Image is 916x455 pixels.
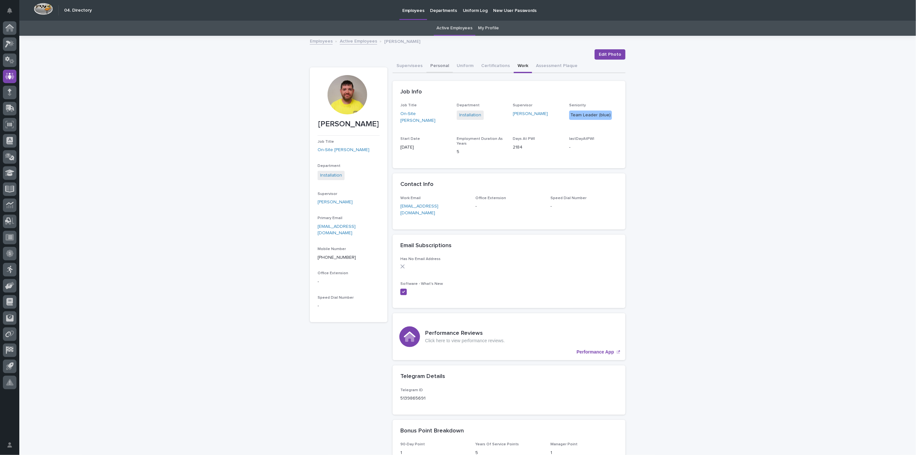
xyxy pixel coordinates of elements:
[457,137,503,145] span: Employment Duration As Years
[400,395,425,402] p: 5139865691
[400,373,445,380] h2: Telegram Details
[475,203,543,210] p: -
[475,196,506,200] span: Office Extension
[550,196,587,200] span: Speed Dial Number
[595,49,625,60] button: Edit Photo
[400,428,464,435] h2: Bonus Point Breakdown
[318,247,346,251] span: Mobile Number
[478,21,499,36] a: My Profile
[318,199,353,206] a: [PERSON_NAME]
[400,137,420,141] span: Start Date
[318,120,380,129] p: [PERSON_NAME]
[569,111,612,120] div: Team Leader (blue)
[569,103,586,107] span: Seniority
[400,196,421,200] span: Work Email
[400,242,452,249] h2: Email Subscriptions
[400,144,449,151] p: [DATE]
[599,51,621,58] span: Edit Photo
[457,103,480,107] span: Department
[475,442,519,446] span: Years Of Service Points
[437,21,472,36] a: Active Employees
[457,149,505,155] p: 5
[513,144,562,151] p: 2184
[400,204,438,215] a: [EMAIL_ADDRESS][DOMAIN_NAME]
[64,8,92,13] h2: 04. Directory
[8,8,16,18] div: Notifications
[453,60,477,73] button: Uniform
[400,257,441,261] span: Has No Email Address
[318,296,354,300] span: Speed Dial Number
[318,278,380,285] p: -
[318,303,380,309] p: -
[569,137,594,141] span: lastDayAtPWI
[34,3,53,15] img: Workspace Logo
[400,442,425,446] span: 90-Day Point
[400,282,443,286] span: Software - What's New
[318,224,356,236] a: [EMAIL_ADDRESS][DOMAIN_NAME]
[318,271,348,275] span: Office Extension
[320,172,342,179] a: Installation
[400,388,423,392] span: Telegram ID
[532,60,581,73] button: Assessment Plaque
[425,330,505,337] h3: Performance Reviews
[459,112,481,119] a: Installation
[310,37,333,44] a: Employees
[318,164,340,168] span: Department
[577,349,614,355] p: Performance App
[340,37,377,44] a: Active Employees
[514,60,532,73] button: Work
[550,203,618,210] p: -
[393,313,625,360] a: Performance App
[477,60,514,73] button: Certifications
[318,140,334,144] span: Job Title
[384,37,420,44] p: [PERSON_NAME]
[513,111,548,117] a: [PERSON_NAME]
[426,60,453,73] button: Personal
[318,147,369,153] a: On-Site [PERSON_NAME]
[393,60,426,73] button: Supervisees
[425,338,505,344] p: Click here to view performance reviews.
[569,144,618,151] p: -
[318,192,337,196] span: Supervisor
[400,111,449,124] a: On-Site [PERSON_NAME]
[3,4,16,17] button: Notifications
[400,103,417,107] span: Job Title
[400,89,422,96] h2: Job Info
[318,216,342,220] span: Primary Email
[513,103,533,107] span: Supervisor
[318,255,356,260] a: [PHONE_NUMBER]
[550,442,577,446] span: Manager Point
[513,137,535,141] span: Days At PWI
[400,181,434,188] h2: Contact Info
